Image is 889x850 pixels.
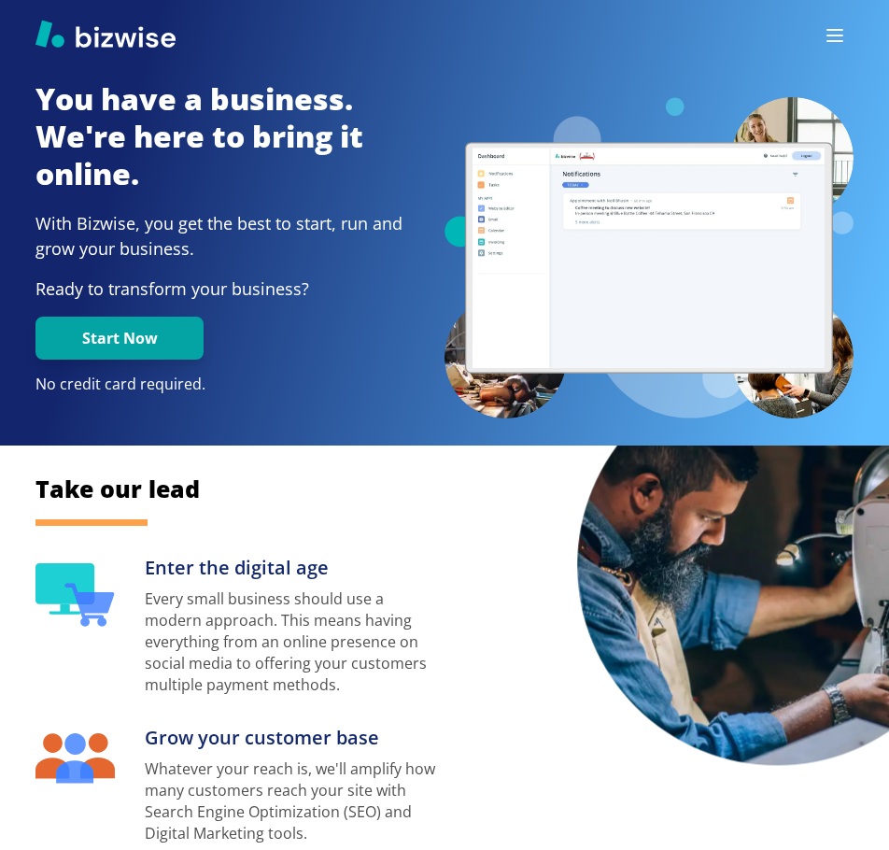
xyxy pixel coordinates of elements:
[145,724,444,752] h3: Grow your customer base
[35,733,115,784] img: Grow your customer base Icon
[35,563,115,627] img: Enter the digital age Icon
[35,211,444,262] h2: With Bizwise, you get the best to start, run and grow your business.
[35,473,854,504] h2: Take our lead
[145,588,444,696] p: Every small business should use a modern approach. This means having everything from an online pr...
[35,80,444,192] h1: You have a business. We're here to bring it online.
[145,758,444,844] p: Whatever your reach is, we'll amplify how many customers reach your site with Search Engine Optim...
[35,330,204,347] a: Start Now
[35,375,444,395] p: No credit card required.
[35,20,176,48] img: Bizwise Logo
[35,317,204,360] button: Start Now
[35,276,444,302] p: Ready to transform your business?
[145,554,444,582] h3: Enter the digital age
